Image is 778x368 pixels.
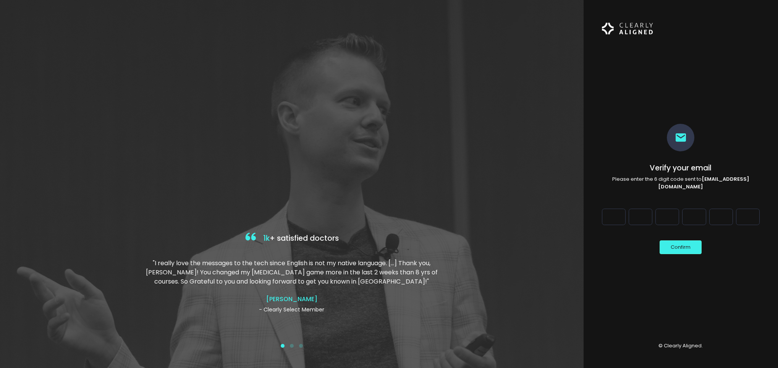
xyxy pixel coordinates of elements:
p: Please enter the 6 digit code sent to [605,175,757,190]
h4: [PERSON_NAME] [134,295,449,303]
h4: Verify your email [605,164,757,172]
span: [EMAIL_ADDRESS][DOMAIN_NAME] [658,175,749,190]
p: "I really love the messages to the tech since English is not my native language. […] Thank you, [... [134,259,449,286]
p: - Clearly Select Member [134,306,449,314]
p: © Clearly Aligned. [602,342,760,350]
img: Logo Horizontal [602,18,653,39]
button: Confirm [660,240,702,255]
h4: + satisfied doctors [134,231,449,246]
span: 1k [263,233,270,243]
